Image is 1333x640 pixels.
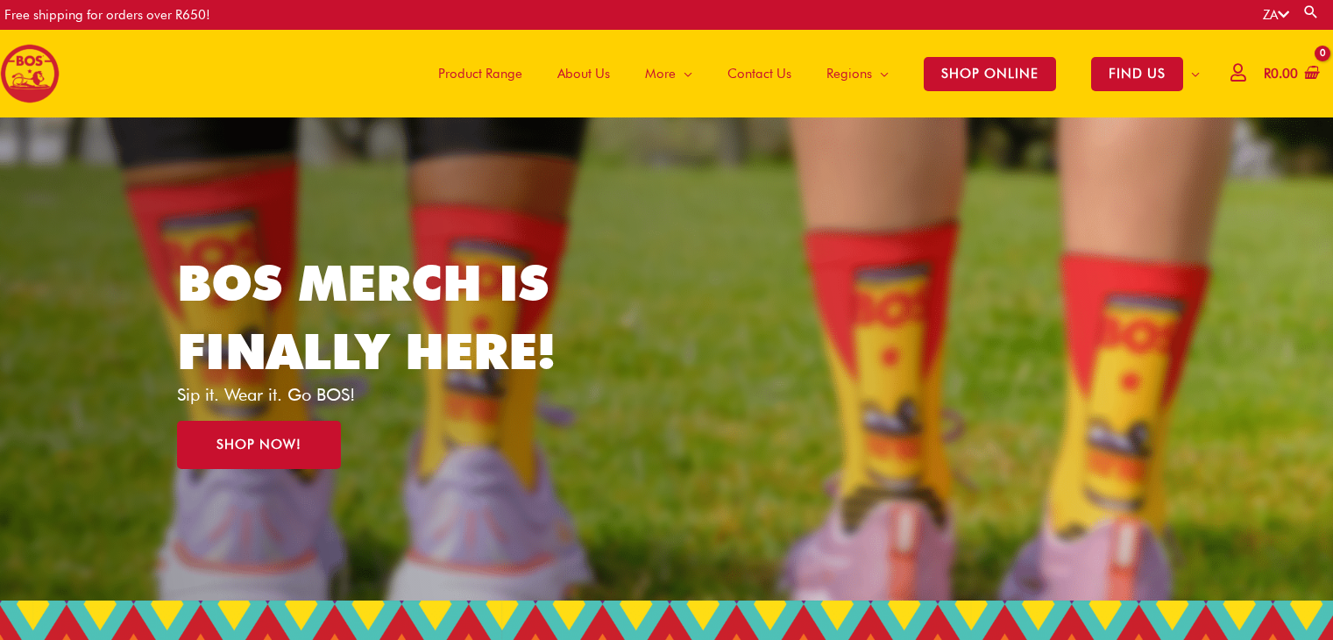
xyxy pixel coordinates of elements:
a: BOS MERCH IS FINALLY HERE! [177,253,556,380]
a: Contact Us [710,30,809,117]
span: About Us [557,47,610,100]
span: SHOP ONLINE [924,57,1056,91]
a: Search button [1302,4,1320,20]
bdi: 0.00 [1264,66,1298,82]
span: FIND US [1091,57,1183,91]
a: About Us [540,30,628,117]
span: Contact Us [727,47,791,100]
a: More [628,30,710,117]
p: Sip it. Wear it. Go BOS! [177,386,582,403]
span: Regions [826,47,872,100]
a: Product Range [421,30,540,117]
a: View Shopping Cart, empty [1260,54,1320,94]
span: R [1264,66,1271,82]
span: More [645,47,676,100]
a: ZA [1263,7,1289,23]
span: SHOP NOW! [216,438,301,452]
a: Regions [809,30,906,117]
span: Product Range [438,47,522,100]
nav: Site Navigation [408,30,1217,117]
a: SHOP ONLINE [906,30,1074,117]
a: SHOP NOW! [177,421,341,469]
